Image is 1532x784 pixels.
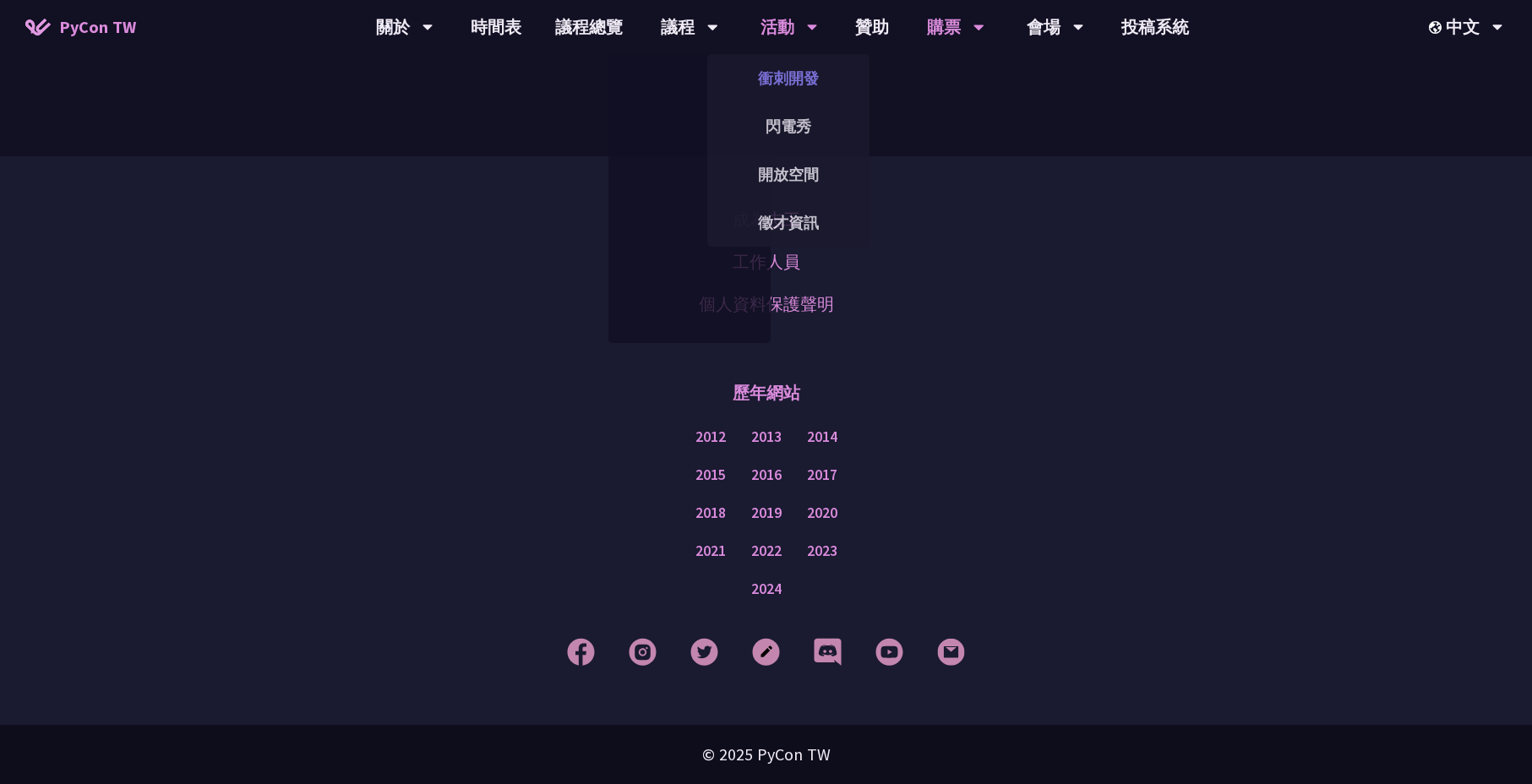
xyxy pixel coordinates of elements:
a: 2020 [807,503,837,524]
p: 歷年網站 [733,367,800,418]
a: 徵才資訊 [707,203,870,242]
a: 2023 [807,541,837,562]
a: 2022 [751,541,782,562]
span: PyCon TW [59,14,136,40]
a: PyCon TW [8,6,153,48]
img: Twitter Footer Icon [690,638,718,666]
a: 2021 [695,541,726,562]
a: 2014 [807,427,837,448]
a: 2016 [751,465,782,486]
img: Discord Footer Icon [814,638,842,666]
img: Home icon of PyCon TW 2025 [25,19,51,35]
a: 開放空間 [707,155,870,194]
a: 2018 [695,503,726,524]
a: 2012 [695,427,726,448]
a: 2013 [751,427,782,448]
img: Email Footer Icon [937,638,965,666]
a: 閃電秀 [707,106,870,146]
img: YouTube Footer Icon [875,638,903,666]
a: 2015 [695,465,726,486]
a: 衝刺開發 [707,58,870,98]
a: 2019 [751,503,782,524]
img: Instagram Footer Icon [629,638,657,666]
a: 2024 [751,579,782,600]
img: Facebook Footer Icon [567,638,595,666]
a: 2017 [807,465,837,486]
img: Blog Footer Icon [752,638,780,666]
img: Locale Icon [1429,21,1446,34]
